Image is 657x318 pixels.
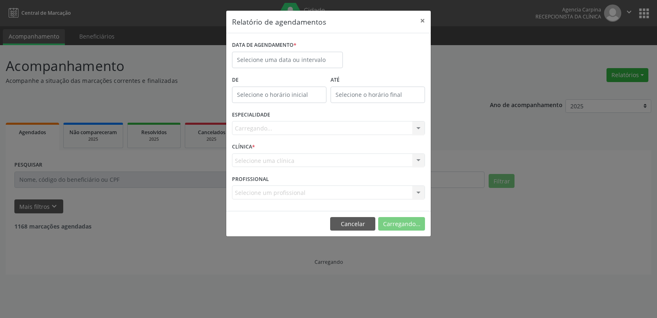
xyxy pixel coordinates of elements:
label: ATÉ [331,74,425,87]
button: Cancelar [330,217,375,231]
label: PROFISSIONAL [232,173,269,185]
button: Close [414,11,431,31]
h5: Relatório de agendamentos [232,16,326,27]
input: Selecione o horário inicial [232,87,326,103]
input: Selecione o horário final [331,87,425,103]
label: DATA DE AGENDAMENTO [232,39,296,52]
input: Selecione uma data ou intervalo [232,52,343,68]
label: CLÍNICA [232,141,255,153]
label: De [232,74,326,87]
label: ESPECIALIDADE [232,109,270,121]
button: Carregando... [378,217,425,231]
